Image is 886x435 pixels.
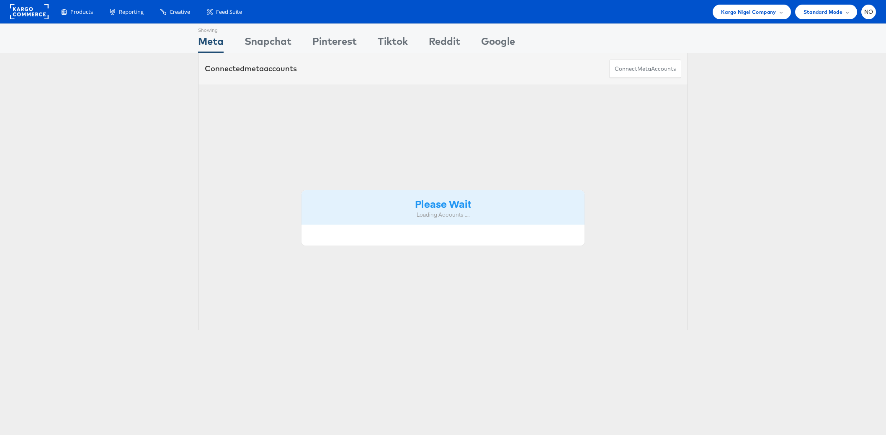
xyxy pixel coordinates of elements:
[198,24,224,34] div: Showing
[245,64,264,73] span: meta
[481,34,515,53] div: Google
[70,8,93,16] span: Products
[637,65,651,73] span: meta
[312,34,357,53] div: Pinterest
[609,60,681,78] button: ConnectmetaAccounts
[804,8,842,16] span: Standard Mode
[378,34,408,53] div: Tiktok
[205,63,297,74] div: Connected accounts
[415,197,471,210] strong: Please Wait
[429,34,460,53] div: Reddit
[245,34,291,53] div: Snapchat
[721,8,776,16] span: Kargo Nigel Company
[119,8,144,16] span: Reporting
[170,8,190,16] span: Creative
[198,34,224,53] div: Meta
[216,8,242,16] span: Feed Suite
[864,9,873,15] span: NO
[308,211,578,219] div: Loading Accounts ....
